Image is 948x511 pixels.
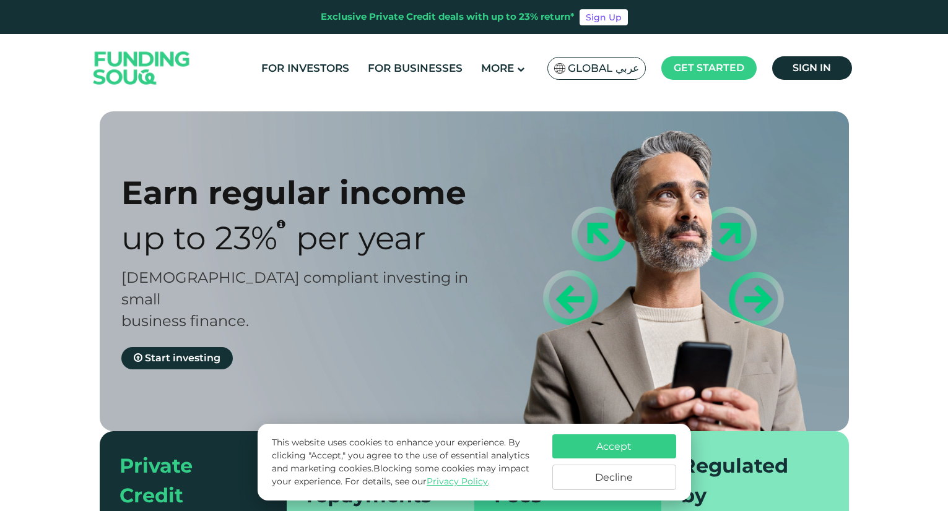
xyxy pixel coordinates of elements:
img: SA Flag [554,63,565,74]
span: Get started [674,62,744,74]
a: Privacy Policy [427,476,488,487]
button: Accept [552,434,676,458]
a: For Businesses [365,58,466,79]
span: Per Year [296,218,426,257]
a: Sign in [772,56,852,80]
div: Earn regular income [121,173,496,212]
span: Start investing [145,352,220,364]
a: Sign Up [580,9,628,25]
a: Start investing [121,347,233,369]
button: Decline [552,465,676,490]
span: Blocking some cookies may impact your experience. [272,463,529,487]
span: More [481,62,514,74]
span: For details, see our . [345,476,490,487]
span: Up to 23% [121,218,277,257]
span: [DEMOGRAPHIC_DATA] compliant investing in small business finance. [121,268,468,330]
div: Exclusive Private Credit deals with up to 23% return* [321,10,575,24]
span: Sign in [793,62,831,74]
img: Logo [81,37,202,100]
i: 23% IRR (expected) ~ 15% Net yield (expected) [277,219,285,229]
div: Regulated by [681,451,814,510]
p: This website uses cookies to enhance your experience. By clicking "Accept," you agree to the use ... [272,436,539,488]
span: Global عربي [568,61,639,75]
a: For Investors [258,58,352,79]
